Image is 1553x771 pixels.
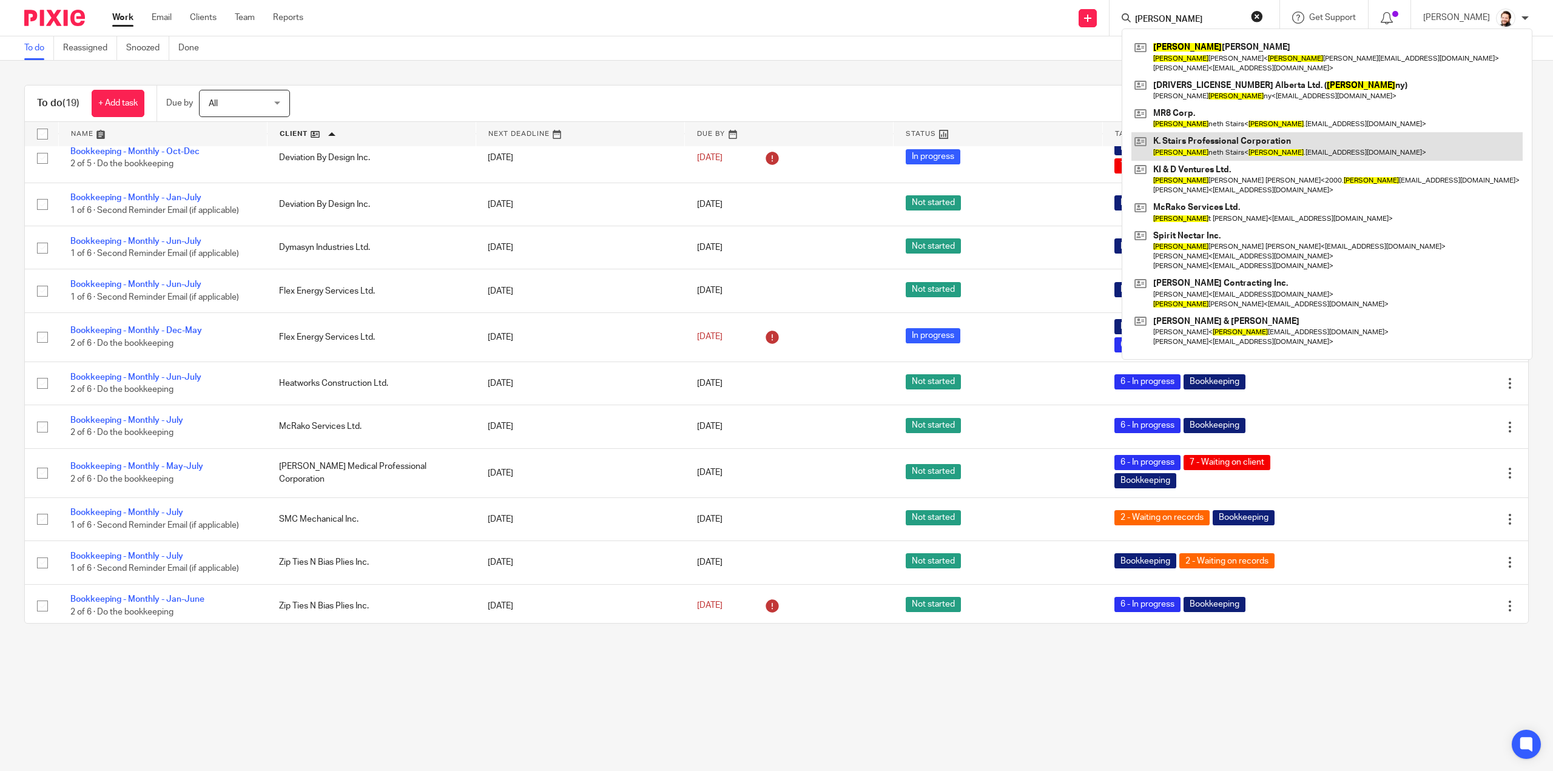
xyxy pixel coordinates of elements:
[152,12,172,24] a: Email
[906,510,961,525] span: Not started
[1114,473,1176,488] span: Bookkeeping
[70,462,203,471] a: Bookkeeping - Monthly - May-July
[70,339,173,348] span: 2 of 6 · Do the bookkeeping
[1309,13,1356,22] span: Get Support
[697,602,723,610] span: [DATE]
[267,133,476,183] td: Deviation By Design Inc.
[267,362,476,405] td: Heatworks Construction Ltd.
[1114,319,1176,334] span: Bookkeeping
[92,90,144,117] a: + Add task
[178,36,208,60] a: Done
[906,374,961,389] span: Not started
[476,405,684,448] td: [DATE]
[1114,597,1181,612] span: 6 - In progress
[267,405,476,448] td: McRako Services Ltd.
[24,10,85,26] img: Pixie
[1251,10,1263,22] button: Clear
[70,521,239,530] span: 1 of 6 · Second Reminder Email (if applicable)
[476,226,684,269] td: [DATE]
[267,226,476,269] td: Dymasyn Industries Ltd.
[476,183,684,226] td: [DATE]
[906,282,961,297] span: Not started
[906,328,960,343] span: In progress
[70,416,183,425] a: Bookkeeping - Monthly - July
[1114,374,1181,389] span: 6 - In progress
[70,373,201,382] a: Bookkeeping - Monthly - Jun-July
[476,541,684,584] td: [DATE]
[476,584,684,627] td: [DATE]
[166,97,193,109] p: Due by
[906,464,961,479] span: Not started
[267,541,476,584] td: Zip Ties N Bias Plies Inc.
[906,553,961,568] span: Not started
[1114,510,1210,525] span: 2 - Waiting on records
[1496,8,1515,28] img: Jayde%20Headshot.jpg
[1423,12,1490,24] p: [PERSON_NAME]
[70,475,173,483] span: 2 of 6 · Do the bookkeeping
[267,312,476,362] td: Flex Energy Services Ltd.
[697,379,723,388] span: [DATE]
[209,99,218,108] span: All
[1179,553,1275,568] span: 2 - Waiting on records
[70,429,173,437] span: 2 of 6 · Do the bookkeeping
[1184,418,1245,433] span: Bookkeeping
[476,133,684,183] td: [DATE]
[70,293,239,301] span: 1 of 6 · Second Reminder Email (if applicable)
[70,595,204,604] a: Bookkeeping - Monthly - Jan-June
[70,160,173,169] span: 2 of 5 · Do the bookkeeping
[697,153,723,162] span: [DATE]
[190,12,217,24] a: Clients
[476,312,684,362] td: [DATE]
[70,147,200,156] a: Bookkeeping - Monthly - Oct-Dec
[235,12,255,24] a: Team
[267,497,476,540] td: SMC Mechanical Inc.
[906,195,961,210] span: Not started
[267,183,476,226] td: Deviation By Design Inc.
[70,552,183,561] a: Bookkeeping - Monthly - July
[697,243,723,252] span: [DATE]
[1114,195,1176,210] span: Bookkeeping
[1114,553,1176,568] span: Bookkeeping
[1213,510,1275,525] span: Bookkeeping
[70,385,173,394] span: 2 of 6 · Do the bookkeeping
[697,558,723,567] span: [DATE]
[697,333,723,342] span: [DATE]
[697,469,723,477] span: [DATE]
[906,238,961,254] span: Not started
[1115,130,1136,137] span: Tags
[112,12,133,24] a: Work
[70,249,239,258] span: 1 of 6 · Second Reminder Email (if applicable)
[1184,455,1270,470] span: 7 - Waiting on client
[267,584,476,627] td: Zip Ties N Bias Plies Inc.
[906,597,961,612] span: Not started
[906,418,961,433] span: Not started
[24,36,54,60] a: To do
[126,36,169,60] a: Snoozed
[267,269,476,312] td: Flex Energy Services Ltd.
[697,515,723,524] span: [DATE]
[1184,597,1245,612] span: Bookkeeping
[70,237,201,246] a: Bookkeeping - Monthly - Jun-July
[697,200,723,209] span: [DATE]
[906,149,960,164] span: In progress
[70,206,239,215] span: 1 of 6 · Second Reminder Email (if applicable)
[1114,140,1176,155] span: Bookkeeping
[70,280,201,289] a: Bookkeeping - Monthly - Jun-July
[273,12,303,24] a: Reports
[70,194,201,202] a: Bookkeeping - Monthly - Jan-July
[70,608,173,616] span: 2 of 6 · Do the bookkeeping
[63,36,117,60] a: Reassigned
[267,448,476,497] td: [PERSON_NAME] Medical Professional Corporation
[1134,15,1243,25] input: Search
[70,326,202,335] a: Bookkeeping - Monthly - Dec-May
[1114,337,1181,352] span: 6 - In progress
[37,97,79,110] h1: To do
[476,362,684,405] td: [DATE]
[1114,418,1181,433] span: 6 - In progress
[70,508,183,517] a: Bookkeeping - Monthly - July
[697,287,723,295] span: [DATE]
[70,564,239,573] span: 1 of 6 · Second Reminder Email (if applicable)
[1114,158,1201,173] span: 7 - Waiting on client
[1184,374,1245,389] span: Bookkeeping
[1114,282,1176,297] span: Bookkeeping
